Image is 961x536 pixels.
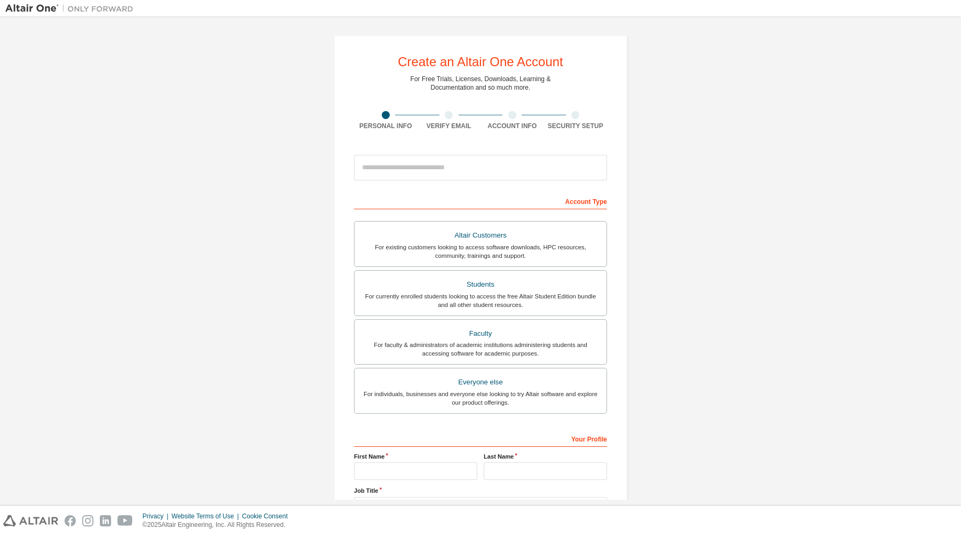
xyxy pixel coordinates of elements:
div: For faculty & administrators of academic institutions administering students and accessing softwa... [361,341,600,358]
div: Your Profile [354,430,607,447]
div: For existing customers looking to access software downloads, HPC resources, community, trainings ... [361,243,600,260]
img: Altair One [5,3,139,14]
img: instagram.svg [82,515,93,526]
label: Last Name [484,452,607,461]
div: Account Type [354,192,607,209]
div: For currently enrolled students looking to access the free Altair Student Edition bundle and all ... [361,292,600,309]
div: For Free Trials, Licenses, Downloads, Learning & Documentation and so much more. [411,75,551,92]
div: Personal Info [354,122,418,130]
div: Students [361,277,600,292]
div: Faculty [361,326,600,341]
div: Create an Altair One Account [398,56,563,68]
img: facebook.svg [65,515,76,526]
div: Privacy [143,512,171,521]
div: Account Info [480,122,544,130]
div: Website Terms of Use [171,512,242,521]
label: First Name [354,452,477,461]
img: youtube.svg [117,515,133,526]
div: Everyone else [361,375,600,390]
div: Cookie Consent [242,512,294,521]
p: © 2025 Altair Engineering, Inc. All Rights Reserved. [143,521,294,530]
div: Verify Email [418,122,481,130]
div: Altair Customers [361,228,600,243]
div: For individuals, businesses and everyone else looking to try Altair software and explore our prod... [361,390,600,407]
div: Security Setup [544,122,608,130]
img: linkedin.svg [100,515,111,526]
label: Job Title [354,486,607,495]
img: altair_logo.svg [3,515,58,526]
